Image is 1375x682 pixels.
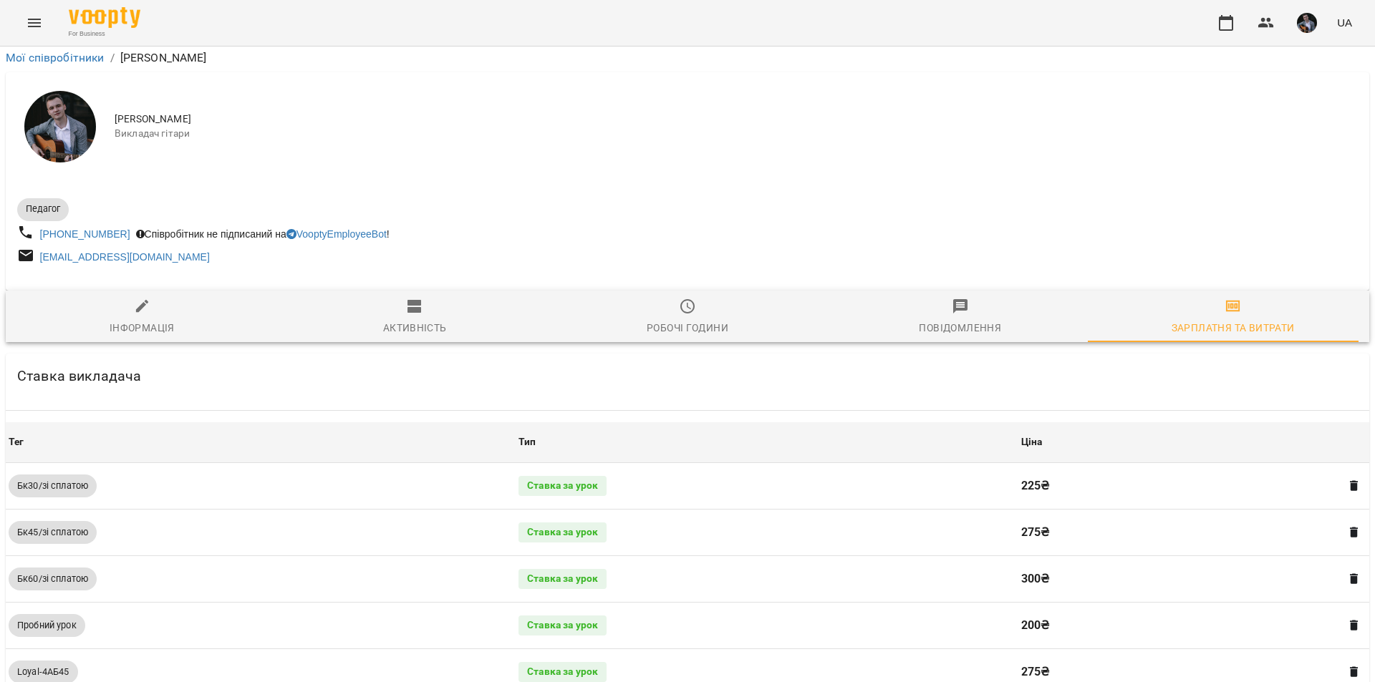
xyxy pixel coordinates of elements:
a: VooptyEmployeeBot [286,228,387,240]
div: Повідомлення [919,319,1001,336]
span: [PERSON_NAME] [115,112,1358,127]
span: Бк45/зі сплатою [9,526,97,539]
span: Пробний урок [9,619,85,632]
div: Ставка за урок [518,569,607,589]
p: 275 ₴ [1021,524,1335,541]
p: 225 ₴ [1021,477,1335,495]
div: Ставка за урок [518,476,607,496]
div: Зарплатня та Витрати [1172,319,1295,336]
button: Видалити [1345,477,1364,495]
a: [PHONE_NUMBER] [40,228,130,240]
th: Тег [6,422,516,462]
div: Ставка за урок [518,662,607,682]
button: Menu [17,6,52,40]
nav: breadcrumb [6,49,1369,67]
div: Ставка за урок [518,522,607,542]
p: [PERSON_NAME] [120,49,207,67]
button: Видалити [1345,570,1364,588]
li: / [110,49,115,67]
button: UA [1331,9,1358,36]
h6: Ставка викладача [17,365,141,387]
span: UA [1337,15,1352,30]
button: Видалити [1345,616,1364,635]
span: Бк30/зі сплатою [9,479,97,492]
div: Активність [383,319,447,336]
button: Видалити [1345,663,1364,681]
p: 275 ₴ [1021,663,1335,681]
th: Ціна [1018,422,1369,462]
div: Співробітник не підписаний на ! [133,224,392,244]
a: Мої співробітники [6,51,105,64]
span: Бк60/зі сплатою [9,573,97,585]
span: Loyal-4АБ45 [9,666,78,678]
img: Олексій КОЧЕТОВ [24,91,96,162]
th: Тип [516,422,1018,462]
img: d409717b2cc07cfe90b90e756120502c.jpg [1297,13,1317,33]
img: Voopty Logo [69,7,140,28]
span: Педагог [17,203,69,215]
div: Інформація [110,319,175,336]
span: For Business [69,29,140,39]
p: 200 ₴ [1021,617,1335,634]
div: Ставка за урок [518,615,607,635]
button: Видалити [1345,523,1364,542]
p: 300 ₴ [1021,570,1335,588]
a: [EMAIL_ADDRESS][DOMAIN_NAME] [40,251,210,263]
div: Робочі години [647,319,728,336]
span: Викладач гітари [115,127,1358,141]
